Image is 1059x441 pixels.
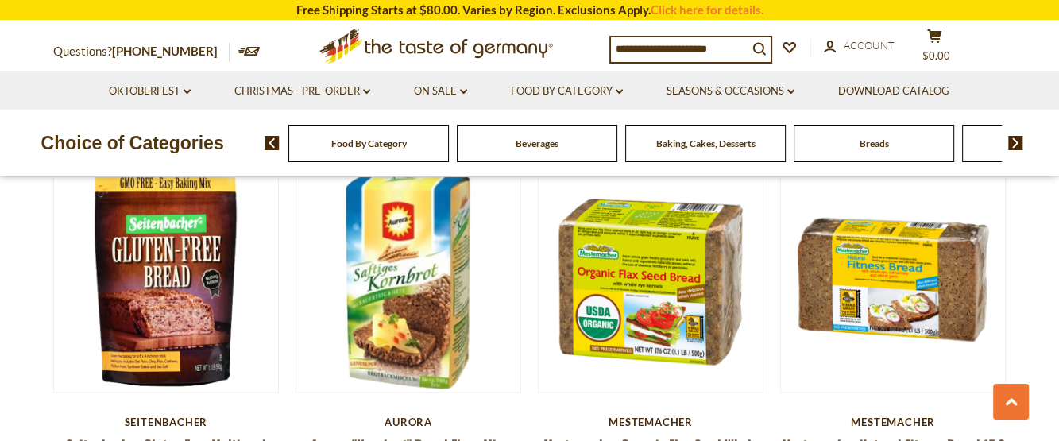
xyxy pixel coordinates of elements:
a: Download Catalog [838,83,949,100]
a: Food By Category [331,137,407,149]
span: Account [844,39,895,52]
img: Seitenbacher Gluten Free Multiseed Bread Mix, 1.1 lbs. [54,167,279,392]
a: Beverages [516,137,558,149]
a: [PHONE_NUMBER] [112,44,218,58]
div: Seitenbacher [53,416,280,428]
a: On Sale [414,83,467,100]
a: Breads [860,137,889,149]
a: Oktoberfest [109,83,191,100]
img: previous arrow [265,136,280,150]
p: Questions? [53,41,230,62]
a: Seasons & Occasions [667,83,794,100]
button: $0.00 [911,29,959,68]
span: $0.00 [922,49,950,62]
a: Click here for details. [651,2,763,17]
img: Mestemacher Natural Fitness Bread 17.6 oz. [781,167,1006,392]
a: Account [824,37,895,55]
img: next arrow [1008,136,1023,150]
a: Food By Category [511,83,623,100]
div: Mestemacher [538,416,764,428]
a: Baking, Cakes, Desserts [656,137,756,149]
img: Mestemacher Organic Flax Seed Whole Grain Bread 17.6 oz. [539,167,763,392]
a: Christmas - PRE-ORDER [234,83,370,100]
img: Aurora "Kornbrot" Bread Flour Mix, Whole Grain Rye and Wheat, 17.5 oz [296,167,521,392]
div: Mestemacher [780,416,1007,428]
div: Aurora [296,416,522,428]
